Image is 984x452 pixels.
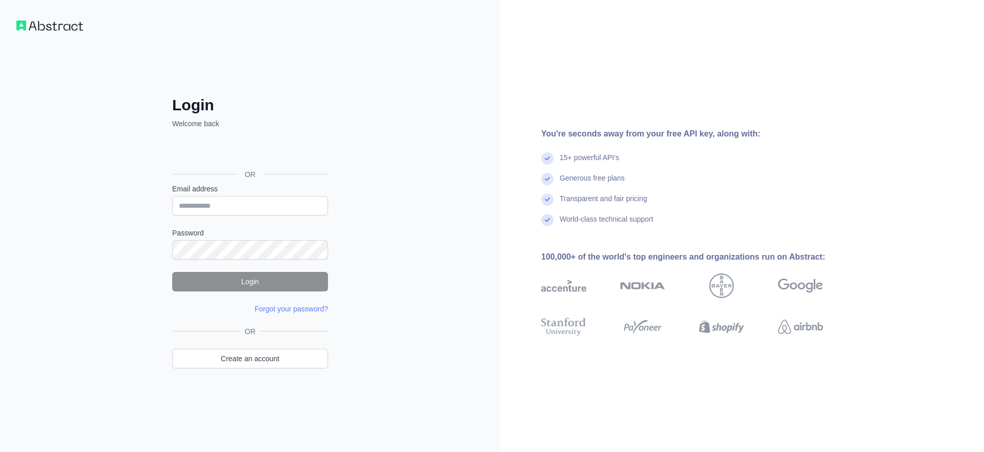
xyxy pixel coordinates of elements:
img: Workflow [16,21,83,31]
img: check mark [541,193,553,206]
span: OR [241,326,260,337]
a: Forgot your password? [255,305,328,313]
img: stanford university [541,316,586,338]
iframe: כפתור לכניסה באמצעות חשבון Google [167,140,331,163]
a: Create an account [172,349,328,368]
div: World-class technical support [560,214,653,234]
img: shopify [699,316,744,338]
label: Password [172,228,328,238]
img: payoneer [620,316,665,338]
label: Email address [172,184,328,194]
img: bayer [709,273,734,298]
p: Welcome back [172,119,328,129]
img: check mark [541,152,553,165]
img: airbnb [778,316,823,338]
img: check mark [541,214,553,226]
div: Transparent and fair pricing [560,193,647,214]
span: OR [237,169,264,180]
img: nokia [620,273,665,298]
button: Login [172,272,328,291]
h2: Login [172,96,328,114]
div: 100,000+ of the world's top engineers and organizations run on Abstract: [541,251,856,263]
img: google [778,273,823,298]
div: 15+ powerful API's [560,152,619,173]
div: You're seconds away from your free API key, along with: [541,128,856,140]
img: accenture [541,273,586,298]
div: Generous free plans [560,173,625,193]
img: check mark [541,173,553,185]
